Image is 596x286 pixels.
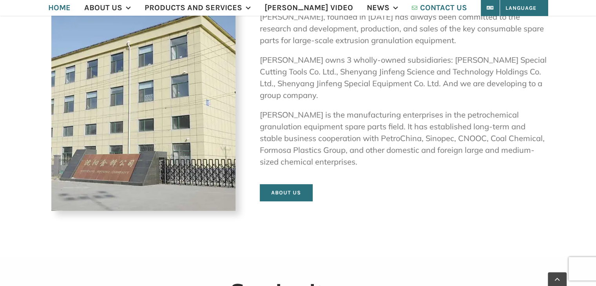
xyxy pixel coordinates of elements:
p: [PERSON_NAME] owns 3 wholly-owned subsidiaries: [PERSON_NAME] Special Cutting Tools Co. Ltd., She... [260,54,549,101]
p: [PERSON_NAME], founded in [DATE] has always been committed to the research and development, produ... [260,11,549,46]
span: HOME [48,4,71,12]
span: PRODUCTS AND SERVICES [145,4,242,12]
a: About us [260,184,312,201]
span: CONTACT US [420,4,467,12]
span: [PERSON_NAME] VIDEO [264,4,353,12]
p: [PERSON_NAME] is the manufacturing enterprises in the petrochemical granulation equipment spare p... [260,109,549,168]
span: About us [271,189,301,196]
span: NEWS [367,4,389,12]
span: Language [492,5,536,11]
span: ABOUT US [84,4,122,12]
